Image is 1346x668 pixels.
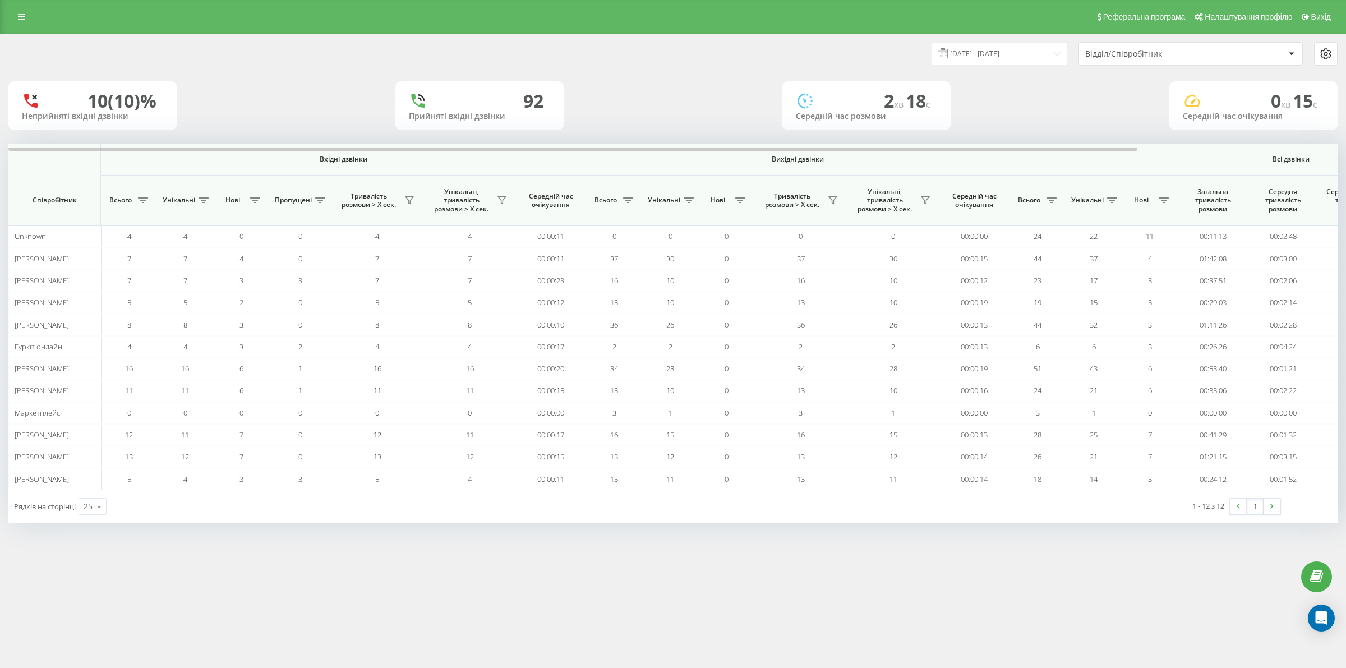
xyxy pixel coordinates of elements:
span: 11 [889,474,897,484]
span: 5 [375,474,379,484]
span: 24 [1034,385,1041,395]
span: 3 [1148,297,1152,307]
span: 26 [889,320,897,330]
span: 10 [889,385,897,395]
span: 0 [298,320,302,330]
span: 11 [374,385,381,395]
span: 21 [1090,452,1098,462]
span: 3 [298,474,302,484]
span: 30 [666,254,674,264]
span: 0 [725,231,729,241]
span: 0 [239,231,243,241]
td: 01:21:15 [1178,446,1248,468]
span: 2 [884,89,906,113]
span: Всього [1015,196,1043,205]
span: Тривалість розмови > Х сек. [760,192,824,209]
span: 8 [183,320,187,330]
span: 10 [889,275,897,285]
span: 8 [468,320,472,330]
td: 00:00:13 [939,314,1009,335]
td: 00:00:15 [939,247,1009,269]
span: c [926,98,930,110]
td: 00:00:11 [516,225,586,247]
span: 16 [797,275,805,285]
span: [PERSON_NAME] [15,385,69,395]
td: 00:04:24 [1248,336,1318,358]
span: 3 [612,408,616,418]
span: 0 [725,474,729,484]
span: 1 [1092,408,1096,418]
span: 14 [1090,474,1098,484]
span: Загальна тривалість розмови [1186,187,1239,214]
span: 2 [891,342,895,352]
span: 37 [610,254,618,264]
a: 1 [1247,499,1264,514]
span: 4 [468,474,472,484]
span: 28 [1034,430,1041,440]
td: 01:42:08 [1178,247,1248,269]
span: 15 [666,430,674,440]
span: 7 [127,254,131,264]
span: 26 [1034,452,1041,462]
span: 12 [889,452,897,462]
span: 4 [375,231,379,241]
span: Unknown [15,231,46,241]
span: 6 [1036,342,1040,352]
span: 18 [906,89,930,113]
span: 24 [1034,231,1041,241]
span: 11 [1146,231,1154,241]
td: 00:02:48 [1248,225,1318,247]
span: 13 [797,297,805,307]
span: [PERSON_NAME] [15,254,69,264]
span: 0 [298,408,302,418]
span: 1 [298,363,302,374]
span: 12 [466,452,474,462]
td: 00:37:51 [1178,270,1248,292]
span: Унікальні [1071,196,1104,205]
td: 00:00:00 [939,225,1009,247]
span: 16 [610,275,618,285]
td: 00:00:15 [516,380,586,402]
span: 10 [666,297,674,307]
td: 00:29:03 [1178,292,1248,314]
span: 0 [669,231,672,241]
span: 11 [666,474,674,484]
span: 3 [239,474,243,484]
span: 15 [889,430,897,440]
span: 4 [183,474,187,484]
span: 26 [666,320,674,330]
span: 32 [1090,320,1098,330]
span: Рядків на сторінці [14,501,76,512]
span: 37 [797,254,805,264]
span: 12 [374,430,381,440]
td: 00:00:20 [516,358,586,380]
td: 01:11:26 [1178,314,1248,335]
span: 3 [1148,474,1152,484]
span: 7 [468,275,472,285]
span: 3 [239,275,243,285]
span: 0 [725,254,729,264]
div: Неприйняті вхідні дзвінки [22,112,163,121]
td: 00:00:10 [516,314,586,335]
span: 5 [127,474,131,484]
span: 13 [125,452,133,462]
span: 36 [610,320,618,330]
span: 3 [799,408,803,418]
span: 8 [375,320,379,330]
span: 16 [125,363,133,374]
span: 3 [239,342,243,352]
span: 4 [1148,254,1152,264]
td: 00:00:19 [939,358,1009,380]
span: Нові [1127,196,1155,205]
span: 2 [799,342,803,352]
td: 00:00:15 [516,446,586,468]
span: 0 [725,320,729,330]
span: 34 [610,363,618,374]
span: 5 [468,297,472,307]
span: 16 [181,363,189,374]
span: 1 [298,385,302,395]
td: 00:00:00 [516,402,586,424]
span: 0 [725,275,729,285]
td: 00:41:29 [1178,424,1248,446]
span: 7 [239,452,243,462]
